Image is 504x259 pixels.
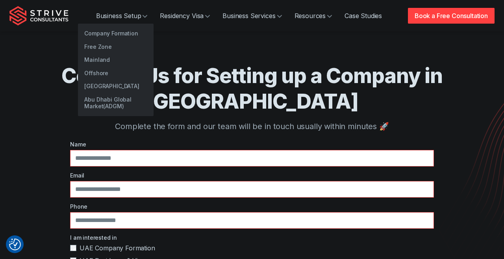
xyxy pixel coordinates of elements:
a: Case Studies [338,8,388,24]
label: Email [70,171,434,179]
a: Abu Dhabi Global Market(ADGM) [78,93,154,113]
label: I am interested in [70,233,434,242]
span: UAE Company Formation [80,243,155,253]
a: Free Zone [78,40,154,54]
a: [GEOGRAPHIC_DATA] [78,80,154,93]
img: Revisit consent button [9,239,21,250]
a: Mainland [78,53,154,67]
a: Offshore [78,67,154,80]
a: Business Setup [90,8,154,24]
input: UAE Company Formation [70,245,76,251]
h1: Contact Us for Setting up a Company in [GEOGRAPHIC_DATA] [9,63,495,114]
a: Business Services [216,8,288,24]
button: Consent Preferences [9,239,21,250]
label: Name [70,140,434,148]
a: Book a Free Consultation [408,8,495,24]
a: Resources [288,8,339,24]
a: Company Formation [78,27,154,40]
a: Residency Visa [154,8,216,24]
p: Complete the form and our team will be in touch usually within minutes 🚀 [9,120,495,132]
img: Strive Consultants [9,6,69,26]
label: Phone [70,202,434,211]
